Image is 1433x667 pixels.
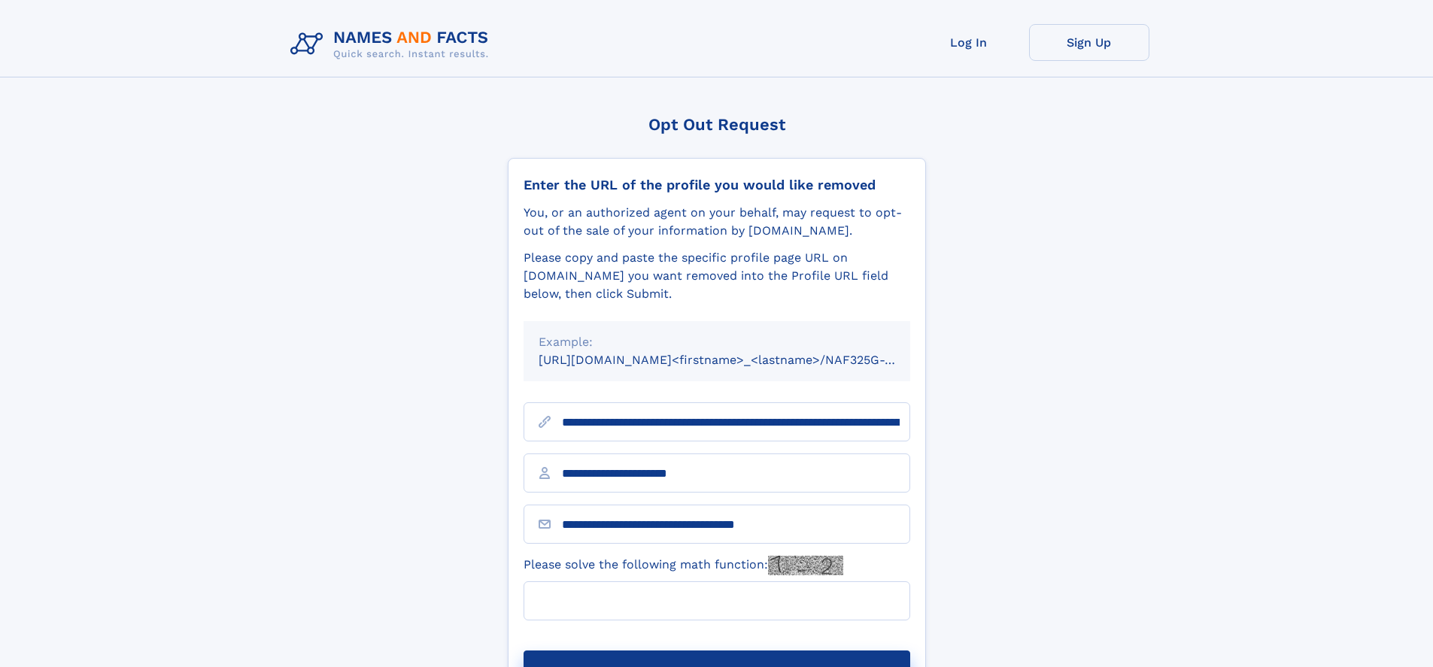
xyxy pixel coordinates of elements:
div: Enter the URL of the profile you would like removed [524,177,910,193]
label: Please solve the following math function: [524,556,843,575]
div: Please copy and paste the specific profile page URL on [DOMAIN_NAME] you want removed into the Pr... [524,249,910,303]
div: Example: [539,333,895,351]
img: Logo Names and Facts [284,24,501,65]
small: [URL][DOMAIN_NAME]<firstname>_<lastname>/NAF325G-xxxxxxxx [539,353,939,367]
a: Sign Up [1029,24,1149,61]
div: You, or an authorized agent on your behalf, may request to opt-out of the sale of your informatio... [524,204,910,240]
div: Opt Out Request [508,115,926,134]
a: Log In [909,24,1029,61]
